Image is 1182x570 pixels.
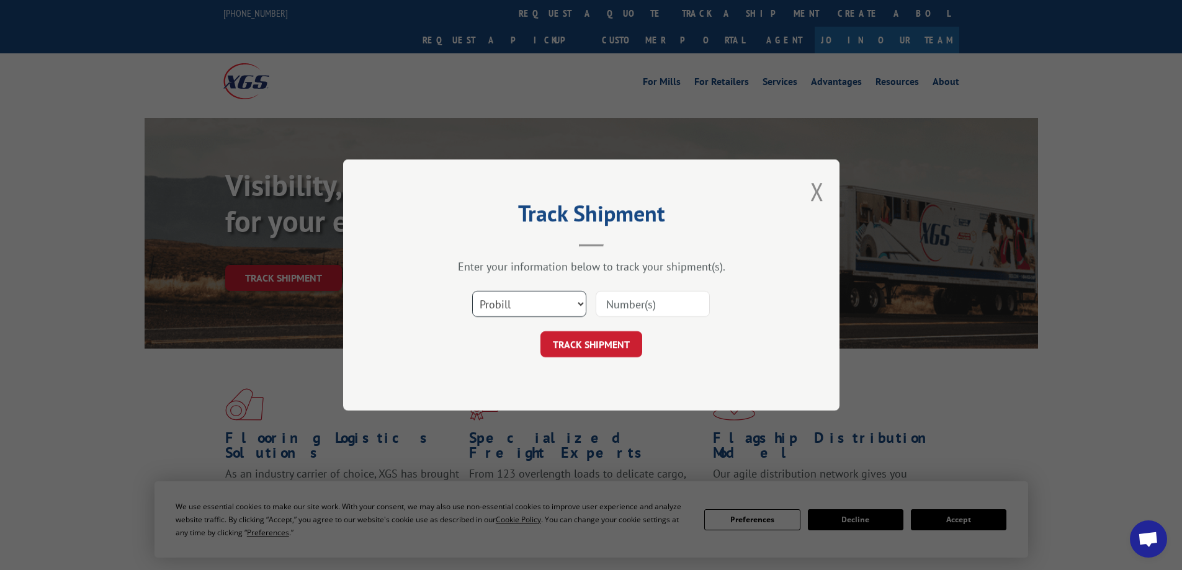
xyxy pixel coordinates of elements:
[405,259,777,274] div: Enter your information below to track your shipment(s).
[1130,520,1167,558] a: Open chat
[810,175,824,208] button: Close modal
[596,291,710,317] input: Number(s)
[405,205,777,228] h2: Track Shipment
[540,331,642,357] button: TRACK SHIPMENT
